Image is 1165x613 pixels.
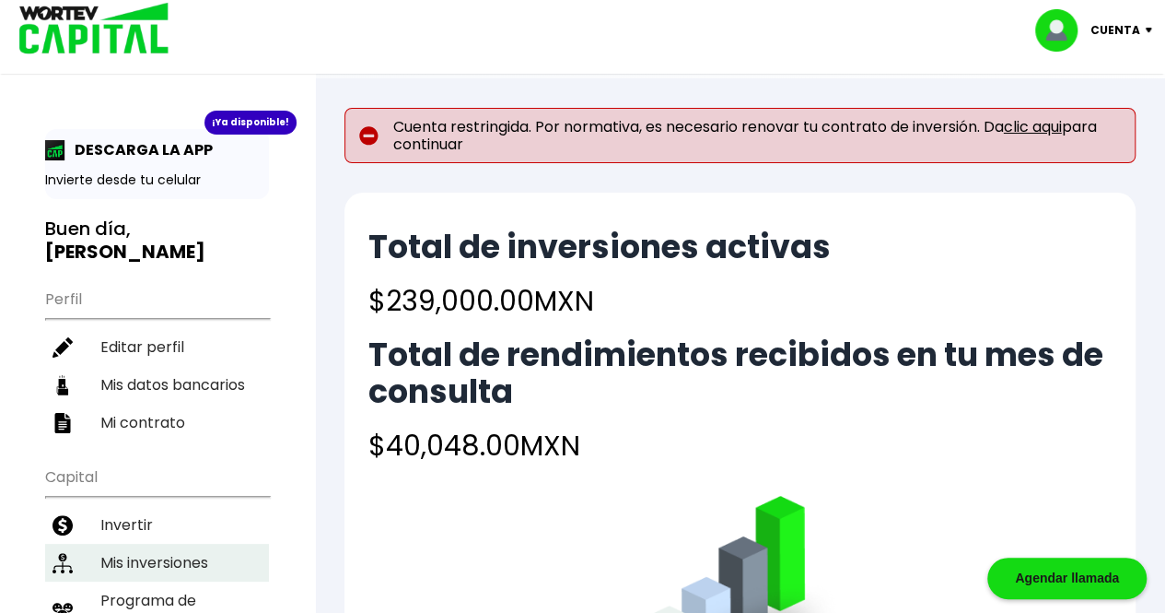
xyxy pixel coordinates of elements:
img: inversiones-icon.6695dc30.svg [52,553,73,573]
img: error-circle.027baa21.svg [359,126,379,146]
h4: $239,000.00 MXN [368,280,831,322]
b: [PERSON_NAME] [45,239,205,265]
img: app-icon [45,140,65,160]
h2: Total de inversiones activas [368,229,831,265]
a: Editar perfil [45,328,269,366]
img: invertir-icon.b3b967d7.svg [52,515,73,536]
img: profile-image [1035,9,1090,52]
h4: $40,048.00 MXN [368,425,1112,466]
div: ¡Ya disponible! [204,111,297,135]
p: Cuenta [1090,17,1140,44]
ul: Perfil [45,278,269,442]
a: Invertir [45,506,269,544]
img: datos-icon.10cf9172.svg [52,375,73,395]
div: Agendar llamada [987,558,1147,599]
p: Invierte desde tu celular [45,171,269,190]
img: contrato-icon.f2db500c.svg [52,413,73,433]
a: Mis datos bancarios [45,366,269,404]
h3: Buen día, [45,218,269,264]
span: Cuenta restringida. Por normativa, es necesario renovar tu contrato de inversión. Da para continuar [393,118,1121,153]
a: Mi contrato [45,404,269,442]
img: icon-down [1140,28,1165,33]
a: clic aqui [1004,116,1062,137]
img: editar-icon.952d3147.svg [52,337,73,358]
h2: Total de rendimientos recibidos en tu mes de consulta [368,336,1112,410]
p: DESCARGA LA APP [65,138,213,161]
a: Mis inversiones [45,544,269,582]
